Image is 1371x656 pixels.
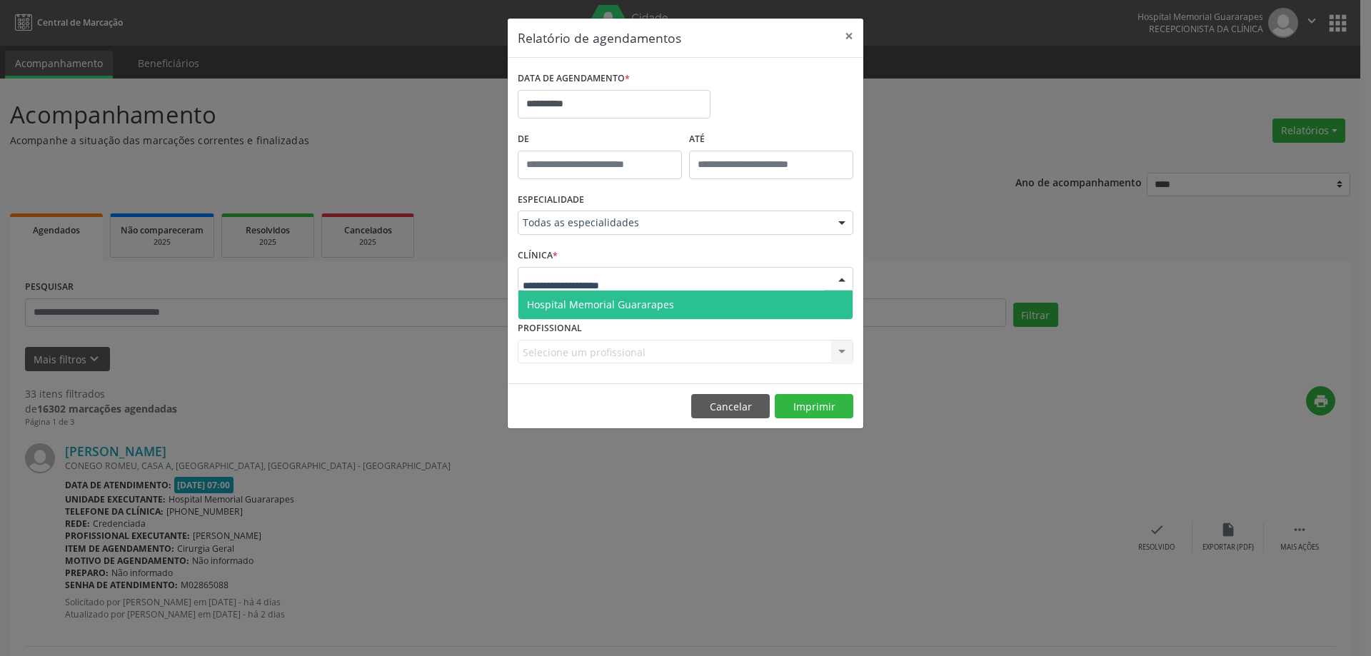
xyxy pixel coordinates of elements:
[518,245,558,267] label: CLÍNICA
[518,68,630,90] label: DATA DE AGENDAMENTO
[523,216,824,230] span: Todas as especialidades
[689,128,853,151] label: ATÉ
[518,318,582,340] label: PROFISSIONAL
[527,298,674,311] span: Hospital Memorial Guararapes
[518,128,682,151] label: De
[518,189,584,211] label: ESPECIALIDADE
[691,394,770,418] button: Cancelar
[518,29,681,47] h5: Relatório de agendamentos
[835,19,863,54] button: Close
[775,394,853,418] button: Imprimir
